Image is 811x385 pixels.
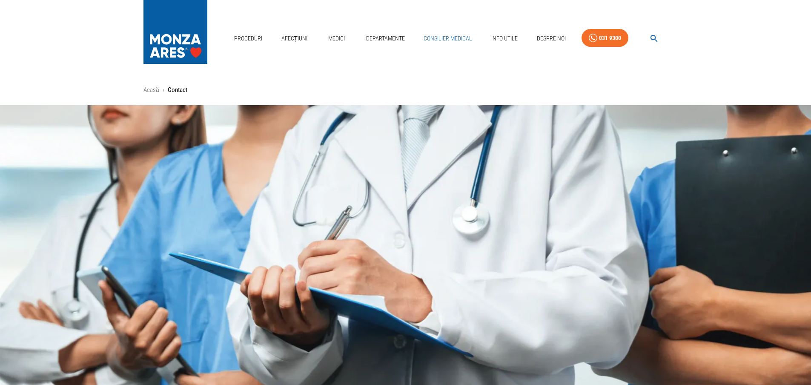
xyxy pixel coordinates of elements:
a: Medici [323,30,350,47]
a: Acasă [143,86,159,94]
a: Info Utile [488,30,521,47]
a: Proceduri [231,30,266,47]
p: Contact [168,85,187,95]
a: Departamente [363,30,408,47]
nav: breadcrumb [143,85,668,95]
div: 031 9300 [599,33,621,43]
a: Despre Noi [533,30,569,47]
li: › [163,85,164,95]
a: Consilier Medical [420,30,476,47]
a: 031 9300 [582,29,628,47]
a: Afecțiuni [278,30,311,47]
